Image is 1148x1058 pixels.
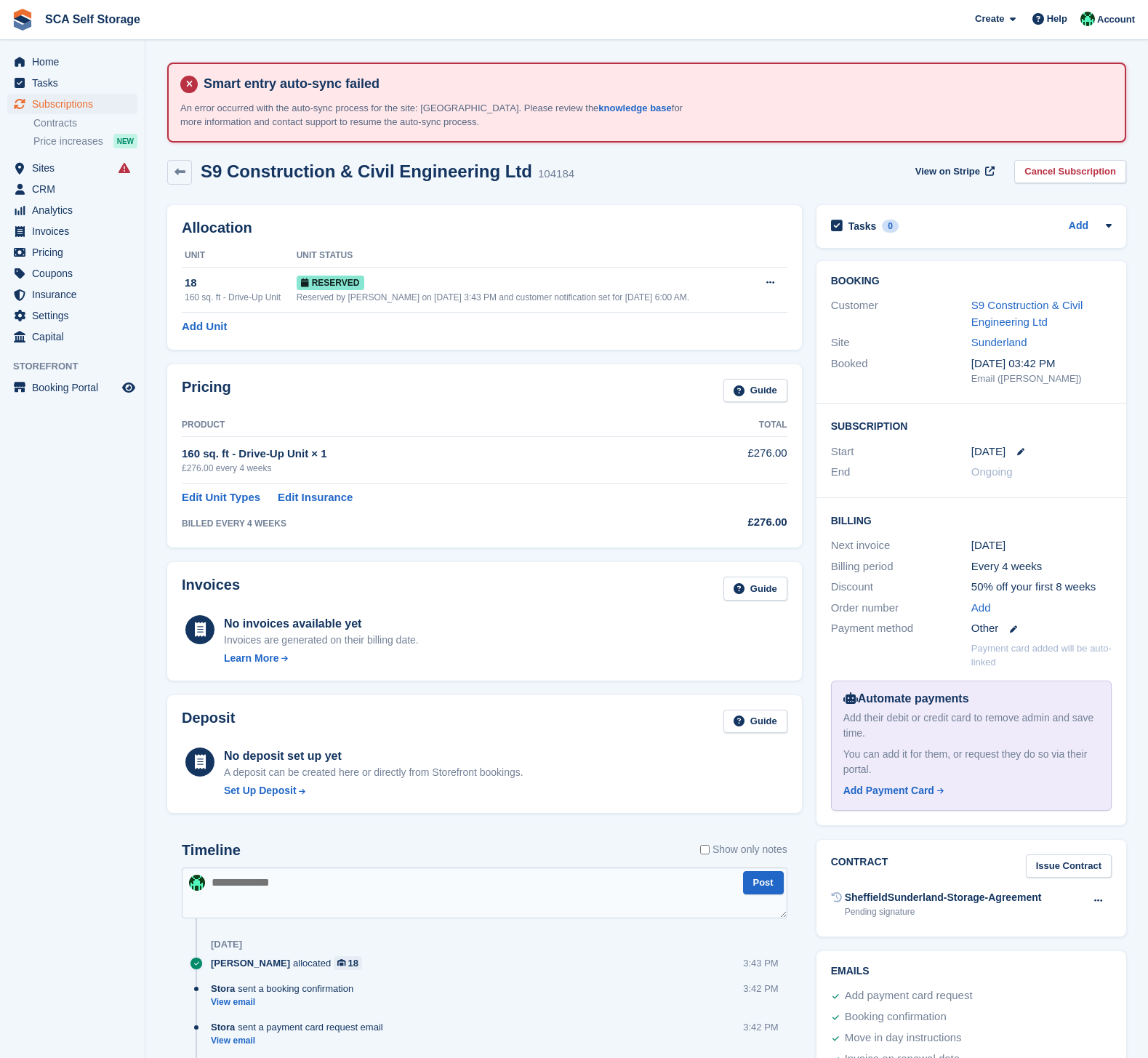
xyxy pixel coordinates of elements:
[831,513,1112,527] h2: Billing
[831,966,1112,977] h2: Emails
[598,103,671,113] a: knowledge base
[32,326,119,347] span: Capital
[7,200,137,220] a: menu
[843,690,1099,708] div: Automate payments
[211,939,242,950] div: [DATE]
[12,9,33,31] img: stora-icon-8386f47178a22dfd0bd8f6a31ec36ba5ce8667c1dd55bd0f319d3a0aa187defe.svg
[7,94,137,114] a: menu
[843,783,1093,798] a: Add Payment Card
[348,956,358,970] div: 18
[211,956,369,970] div: allocated
[538,166,574,183] div: 104184
[971,579,1112,596] div: 50% off your first 8 weeks
[723,577,787,601] a: Guide
[33,116,137,130] a: Contracts
[201,161,532,181] h2: S9 Construction & Civil Engineering Ltd
[32,377,119,398] span: Booking Portal
[971,299,1083,328] a: S9 Construction & Civil Engineering Ltd
[831,620,971,637] div: Payment method
[7,305,137,326] a: menu
[32,158,119,178] span: Sites
[7,179,137,199] a: menu
[831,418,1112,433] h2: Subscription
[743,1020,778,1034] div: 3:42 PM
[224,765,523,780] p: A deposit can be created here or directly from Storefront bookings.
[845,890,1042,905] div: SheffieldSunderland-Storage-Agreement
[182,379,231,403] h2: Pricing
[224,633,419,648] div: Invoices are generated on their billing date.
[32,52,119,72] span: Home
[211,956,290,970] span: [PERSON_NAME]
[910,160,998,184] a: View on Stripe
[674,437,787,483] td: £276.00
[7,326,137,347] a: menu
[182,318,227,335] a: Add Unit
[1026,854,1112,878] a: Issue Contract
[1047,12,1067,26] span: Help
[334,956,362,970] a: 18
[224,783,523,798] a: Set Up Deposit
[211,982,235,995] span: Stora
[32,242,119,263] span: Pricing
[843,783,934,798] div: Add Payment Card
[845,1030,962,1047] div: Move in day instructions
[182,489,260,506] a: Edit Unit Types
[743,982,778,995] div: 3:42 PM
[32,305,119,326] span: Settings
[723,710,787,734] a: Guide
[674,414,787,437] th: Total
[32,284,119,305] span: Insurance
[831,297,971,330] div: Customer
[831,444,971,460] div: Start
[224,651,278,666] div: Learn More
[182,842,241,859] h2: Timeline
[7,284,137,305] a: menu
[7,73,137,93] a: menu
[180,101,689,129] p: An error occurred with the auto-sync process for the site: [GEOGRAPHIC_DATA]. Please review the f...
[674,514,787,531] div: £276.00
[700,842,787,857] label: Show only notes
[700,842,710,857] input: Show only notes
[975,12,1004,26] span: Create
[7,158,137,178] a: menu
[7,242,137,263] a: menu
[32,263,119,284] span: Coupons
[845,1009,947,1026] div: Booking confirmation
[831,537,971,554] div: Next invoice
[831,579,971,596] div: Discount
[39,7,146,31] a: SCA Self Storage
[33,133,137,149] a: Price increases NEW
[120,379,137,396] a: Preview store
[182,244,297,268] th: Unit
[845,905,1042,918] div: Pending signature
[224,615,419,633] div: No invoices available yet
[224,783,297,798] div: Set Up Deposit
[32,73,119,93] span: Tasks
[843,710,1099,741] div: Add their debit or credit card to remove admin and save time.
[831,276,1112,287] h2: Booking
[211,1020,390,1034] div: sent a payment card request email
[182,710,235,734] h2: Deposit
[882,220,899,233] div: 0
[1080,12,1095,26] img: Ross Chapman
[33,135,103,148] span: Price increases
[211,1035,390,1047] a: View email
[182,462,674,475] div: £276.00 every 4 weeks
[7,263,137,284] a: menu
[971,465,1013,478] span: Ongoing
[297,244,752,268] th: Unit Status
[831,854,888,878] h2: Contract
[278,489,353,506] a: Edit Insurance
[32,200,119,220] span: Analytics
[182,517,674,530] div: BILLED EVERY 4 WEEKS
[971,537,1112,554] div: [DATE]
[723,379,787,403] a: Guide
[211,996,361,1009] a: View email
[32,221,119,241] span: Invoices
[971,356,1112,372] div: [DATE] 03:42 PM
[1097,12,1135,27] span: Account
[831,356,971,386] div: Booked
[831,600,971,617] div: Order number
[743,871,784,895] button: Post
[185,291,297,304] div: 160 sq. ft - Drive-Up Unit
